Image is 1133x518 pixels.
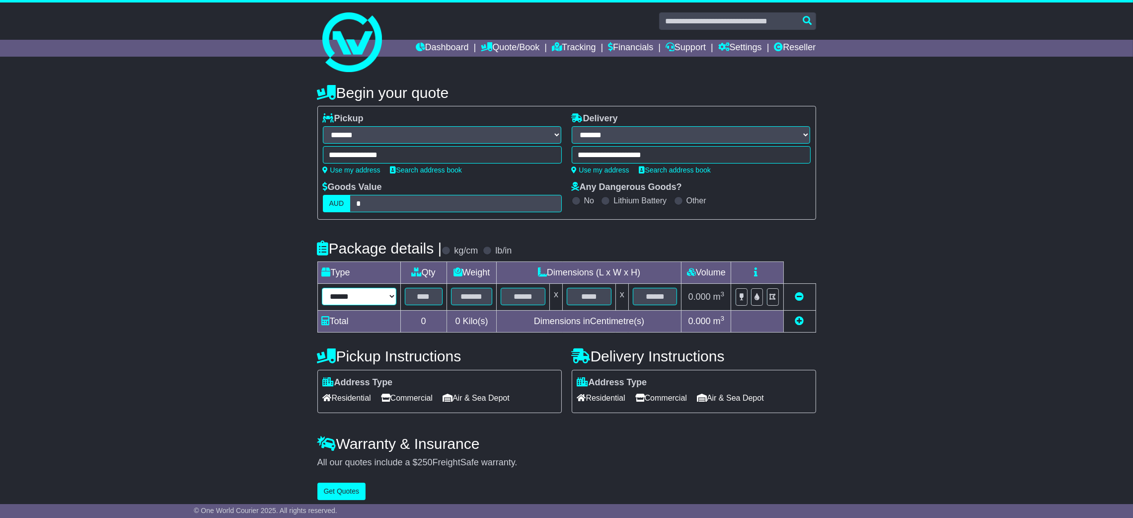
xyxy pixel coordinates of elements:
span: m [713,292,725,302]
a: Tracking [552,40,596,57]
label: Other [686,196,706,205]
td: Volume [681,262,731,284]
h4: Package details | [317,240,442,257]
h4: Delivery Instructions [572,348,816,364]
a: Add new item [795,316,804,326]
span: Residential [577,390,625,406]
label: kg/cm [454,246,478,257]
sup: 3 [721,315,725,322]
td: x [550,284,563,310]
label: Pickup [323,113,364,124]
a: Use my address [323,166,380,174]
span: Residential [323,390,371,406]
span: Air & Sea Depot [697,390,764,406]
a: Dashboard [416,40,469,57]
span: 0.000 [688,316,711,326]
label: Delivery [572,113,618,124]
span: Commercial [635,390,687,406]
a: Settings [718,40,762,57]
h4: Warranty & Insurance [317,435,816,452]
span: Air & Sea Depot [443,390,510,406]
span: Commercial [381,390,433,406]
td: Dimensions in Centimetre(s) [497,310,681,332]
label: Address Type [323,377,393,388]
h4: Pickup Instructions [317,348,562,364]
label: AUD [323,195,351,212]
label: No [584,196,594,205]
span: © One World Courier 2025. All rights reserved. [194,507,337,515]
a: Financials [608,40,653,57]
td: Dimensions (L x W x H) [497,262,681,284]
td: Weight [447,262,497,284]
label: lb/in [495,246,512,257]
label: Lithium Battery [613,196,667,205]
h4: Begin your quote [317,85,816,101]
a: Use my address [572,166,629,174]
td: Qty [400,262,447,284]
button: Get Quotes [317,483,366,500]
a: Support [666,40,706,57]
label: Any Dangerous Goods? [572,182,682,193]
td: Type [317,262,400,284]
a: Search address book [390,166,462,174]
a: Remove this item [795,292,804,302]
sup: 3 [721,290,725,298]
a: Search address book [639,166,711,174]
td: x [615,284,628,310]
div: All our quotes include a $ FreightSafe warranty. [317,457,816,468]
td: Total [317,310,400,332]
label: Goods Value [323,182,382,193]
a: Reseller [774,40,816,57]
td: Kilo(s) [447,310,497,332]
a: Quote/Book [481,40,539,57]
span: 250 [418,457,433,467]
label: Address Type [577,377,647,388]
span: m [713,316,725,326]
span: 0 [455,316,460,326]
span: 0.000 [688,292,711,302]
td: 0 [400,310,447,332]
